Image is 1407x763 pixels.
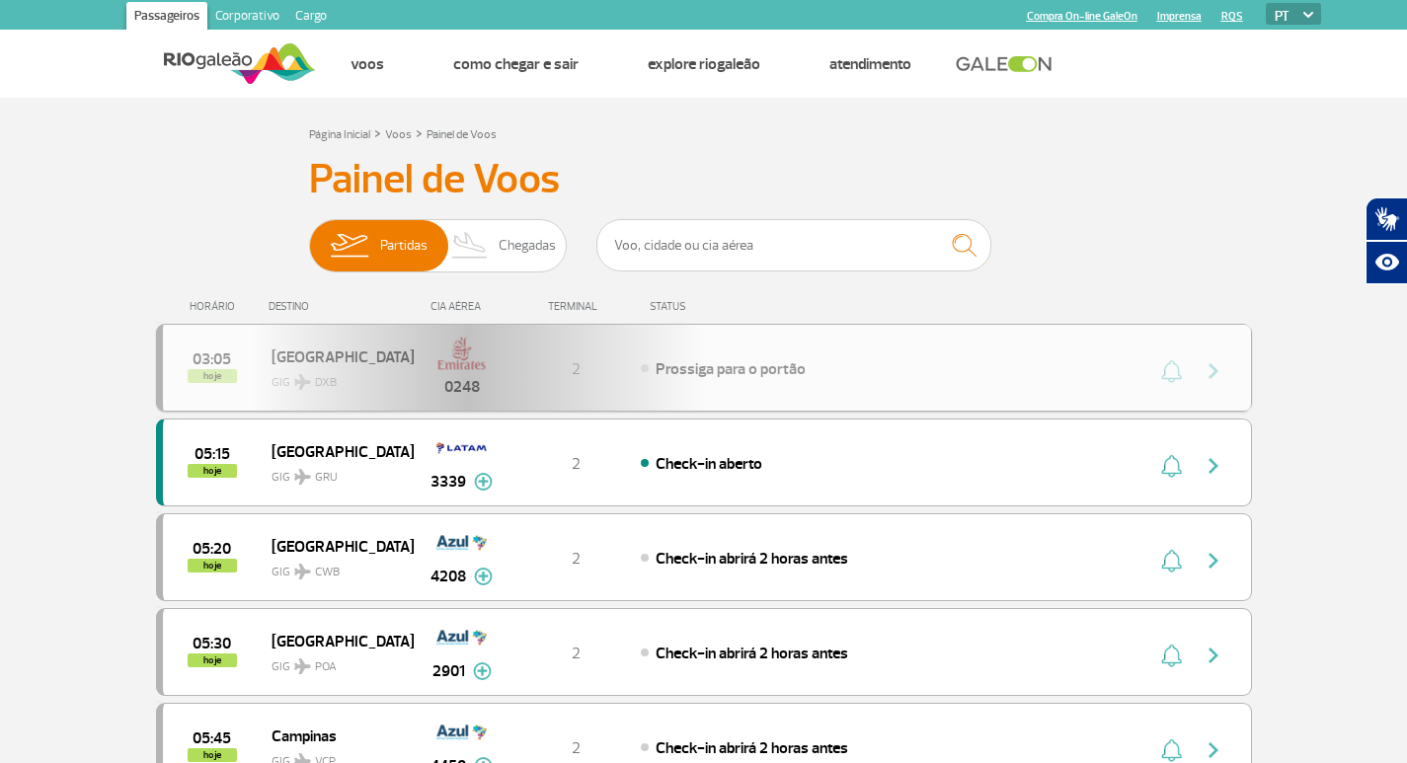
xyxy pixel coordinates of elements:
a: Voos [351,54,384,74]
span: [GEOGRAPHIC_DATA] [272,628,398,653]
img: sino-painel-voo.svg [1161,644,1182,667]
span: hoje [188,653,237,667]
a: Página Inicial [309,127,370,142]
a: Explore RIOgaleão [648,54,760,74]
span: CWB [315,564,340,581]
img: mais-info-painel-voo.svg [473,662,492,680]
img: seta-direita-painel-voo.svg [1202,738,1225,762]
img: seta-direita-painel-voo.svg [1202,549,1225,572]
div: TERMINAL [511,300,640,313]
img: destiny_airplane.svg [294,658,311,674]
img: destiny_airplane.svg [294,469,311,485]
span: POA [315,658,337,676]
span: Check-in abrirá 2 horas antes [656,644,848,663]
a: Passageiros [126,2,207,34]
span: 2 [572,454,581,474]
span: 2 [572,549,581,569]
img: slider-desembarque [441,220,500,271]
button: Abrir recursos assistivos. [1366,241,1407,284]
span: hoje [188,748,237,762]
span: Check-in abrirá 2 horas antes [656,738,848,758]
a: > [374,121,381,144]
span: Check-in abrirá 2 horas antes [656,549,848,569]
div: STATUS [640,300,801,313]
span: 2025-09-30 05:20:00 [193,542,231,556]
img: seta-direita-painel-voo.svg [1202,454,1225,478]
span: Campinas [272,723,398,748]
img: seta-direita-painel-voo.svg [1202,644,1225,667]
span: GIG [272,648,398,676]
span: GIG [272,458,398,487]
a: > [416,121,423,144]
a: Painel de Voos [427,127,497,142]
img: destiny_airplane.svg [294,564,311,579]
a: Cargo [287,2,335,34]
span: hoje [188,559,237,572]
span: Chegadas [499,220,556,271]
span: GIG [272,553,398,581]
div: Plugin de acessibilidade da Hand Talk. [1366,197,1407,284]
a: Voos [385,127,412,142]
span: GRU [315,469,338,487]
span: 2025-09-30 05:45:00 [193,731,231,745]
div: HORÁRIO [162,300,270,313]
span: [GEOGRAPHIC_DATA] [272,533,398,559]
span: 2901 [432,659,465,683]
div: DESTINO [269,300,413,313]
span: 4208 [430,565,466,588]
img: sino-painel-voo.svg [1161,549,1182,572]
span: 2025-09-30 05:30:00 [193,637,231,650]
input: Voo, cidade ou cia aérea [596,219,991,271]
span: 2 [572,738,581,758]
a: Compra On-line GaleOn [1027,10,1137,23]
a: Corporativo [207,2,287,34]
a: Imprensa [1157,10,1202,23]
span: hoje [188,464,237,478]
img: slider-embarque [318,220,380,271]
span: 3339 [430,470,466,494]
span: Check-in aberto [656,454,762,474]
a: RQS [1221,10,1243,23]
h3: Painel de Voos [309,155,1099,204]
a: Atendimento [829,54,911,74]
img: mais-info-painel-voo.svg [474,568,493,585]
button: Abrir tradutor de língua de sinais. [1366,197,1407,241]
div: CIA AÉREA [413,300,511,313]
img: sino-painel-voo.svg [1161,454,1182,478]
img: mais-info-painel-voo.svg [474,473,493,491]
a: Como chegar e sair [453,54,579,74]
img: sino-painel-voo.svg [1161,738,1182,762]
span: [GEOGRAPHIC_DATA] [272,438,398,464]
span: 2 [572,644,581,663]
span: 2025-09-30 05:15:00 [195,447,230,461]
span: Partidas [380,220,428,271]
